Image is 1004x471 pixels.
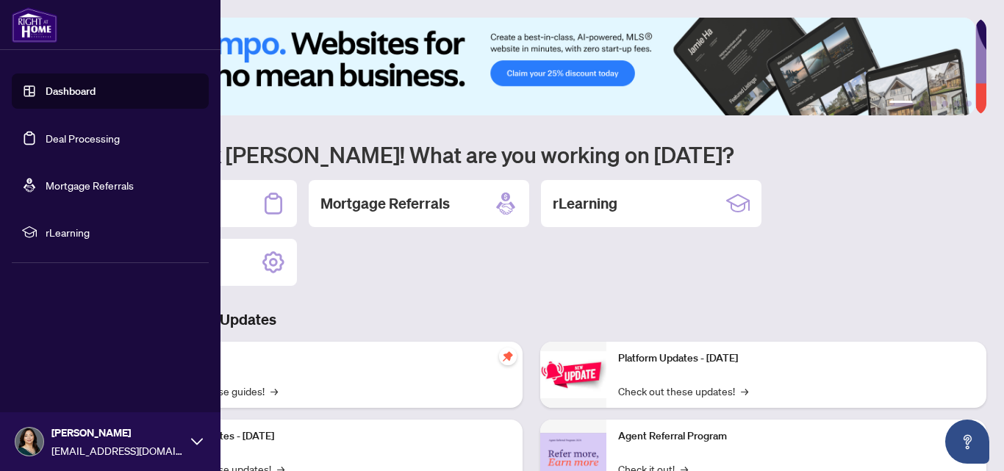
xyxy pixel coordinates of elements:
span: rLearning [46,224,198,240]
p: Platform Updates - [DATE] [618,350,975,367]
button: Open asap [945,420,989,464]
span: → [270,383,278,399]
h3: Brokerage & Industry Updates [76,309,986,330]
button: 1 [889,101,913,107]
p: Self-Help [154,350,511,367]
a: Deal Processing [46,132,120,145]
img: Platform Updates - June 23, 2025 [540,351,606,398]
span: [EMAIL_ADDRESS][DOMAIN_NAME] [51,442,184,459]
p: Agent Referral Program [618,428,975,445]
span: [PERSON_NAME] [51,425,184,441]
a: Dashboard [46,85,96,98]
button: 5 [954,101,960,107]
h1: Welcome back [PERSON_NAME]! What are you working on [DATE]? [76,140,986,168]
img: Slide 0 [76,18,975,115]
a: Check out these updates!→ [618,383,748,399]
h2: rLearning [553,193,617,214]
span: pushpin [499,348,517,365]
p: Platform Updates - [DATE] [154,428,511,445]
img: Profile Icon [15,428,43,456]
img: logo [12,7,57,43]
button: 3 [931,101,936,107]
button: 6 [966,101,972,107]
a: Mortgage Referrals [46,179,134,192]
span: → [741,383,748,399]
button: 4 [942,101,948,107]
h2: Mortgage Referrals [320,193,450,214]
button: 2 [919,101,925,107]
